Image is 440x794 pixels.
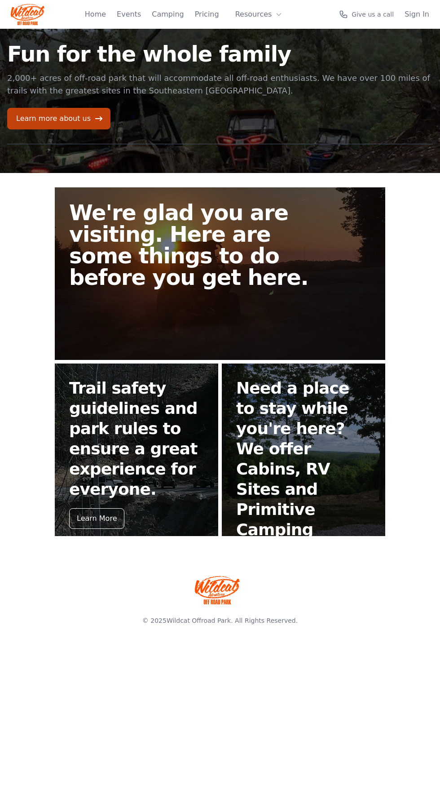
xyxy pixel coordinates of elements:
[222,364,385,536] a: Need a place to stay while you're here? We offer Cabins, RV Sites and Primitive Camping Book Now
[11,4,44,25] img: Wildcat Logo
[69,508,124,529] div: Learn More
[7,108,110,129] a: Learn more about us
[7,72,433,97] p: 2,000+ acres of off-road park that will accommodate all off-road enthusiasts. We have over 100 mi...
[69,378,204,499] h2: Trail safety guidelines and park rules to ensure a great experience for everyone.
[142,617,298,624] span: © 2025 . All Rights Reserved.
[167,617,231,624] a: Wildcat Offroad Park
[55,187,385,360] a: We're glad you are visiting. Here are some things to do before you get here.
[230,5,288,23] button: Resources
[195,576,240,604] img: Wildcat Offroad park
[236,549,287,569] div: Book Now
[55,364,218,536] a: Trail safety guidelines and park rules to ensure a great experience for everyone. Learn More
[195,9,219,20] a: Pricing
[405,9,429,20] a: Sign In
[236,378,371,540] h2: Need a place to stay while you're here? We offer Cabins, RV Sites and Primitive Camping
[339,10,394,19] a: Give us a call
[69,202,328,288] h2: We're glad you are visiting. Here are some things to do before you get here.
[117,9,141,20] a: Events
[352,10,394,19] span: Give us a call
[85,9,106,20] a: Home
[7,43,433,65] h1: Fun for the whole family
[152,9,184,20] a: Camping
